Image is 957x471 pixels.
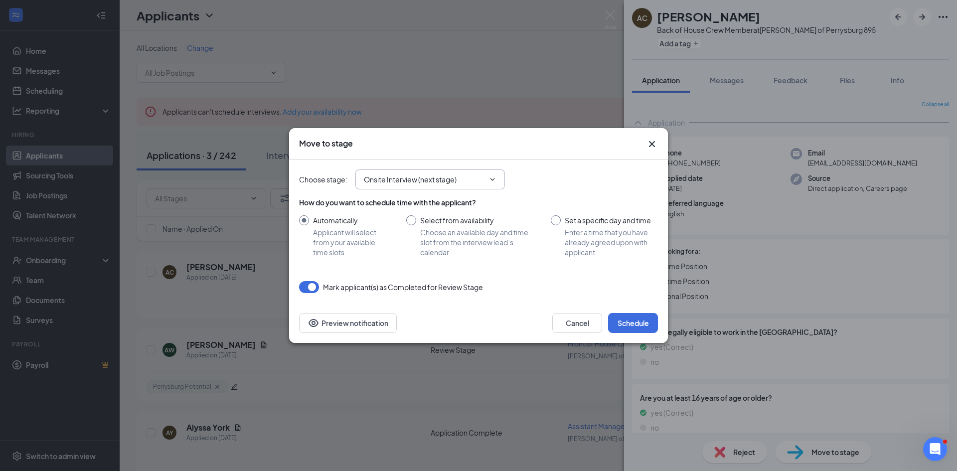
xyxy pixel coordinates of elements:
svg: Cross [646,138,658,150]
button: Preview notificationEye [299,313,397,333]
button: Cancel [552,313,602,333]
svg: ChevronDown [488,175,496,183]
span: Mark applicant(s) as Completed for Review Stage [323,281,483,293]
button: Close [646,138,658,150]
svg: Eye [308,317,319,329]
div: How do you want to schedule time with the applicant? [299,197,658,207]
button: Schedule [608,313,658,333]
span: Choose stage : [299,174,347,185]
iframe: Intercom live chat [923,437,947,461]
h3: Move to stage [299,138,353,149]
